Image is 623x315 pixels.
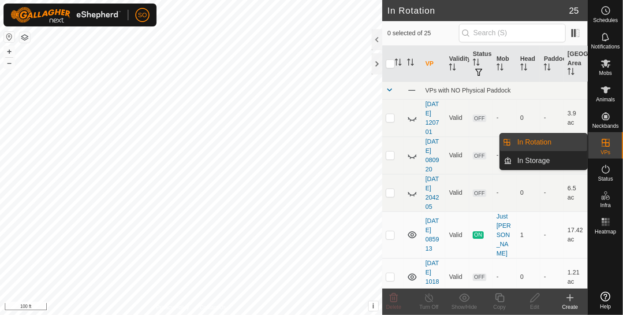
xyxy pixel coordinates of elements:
div: Turn Off [411,303,447,311]
td: 6.5 ac [564,174,588,211]
th: Mob [493,46,517,82]
td: 0 [517,258,541,296]
div: - [496,151,513,160]
div: Show/Hide [447,303,482,311]
span: ON [473,231,483,239]
td: Valid [445,99,469,137]
span: Heatmap [595,229,616,234]
input: Search (S) [459,24,566,42]
p-sorticon: Activate to sort [395,60,402,67]
li: In Rotation [500,133,587,151]
span: Help [600,304,611,309]
span: In Rotation [518,137,552,148]
p-sorticon: Activate to sort [473,60,480,67]
a: Privacy Policy [156,304,189,311]
td: Valid [445,211,469,258]
td: 0 [517,174,541,211]
span: Mobs [599,70,612,76]
h2: In Rotation [388,5,569,16]
a: Help [588,288,623,313]
a: In Rotation [512,133,588,151]
a: [DATE] 120701 [425,100,439,135]
div: Create [552,303,588,311]
div: VPs with NO Physical Paddock [425,87,584,94]
td: 0 [517,99,541,137]
span: OFF [473,189,486,197]
button: Map Layers [19,32,30,43]
span: Notifications [591,44,620,49]
span: 25 [569,4,579,17]
p-sorticon: Activate to sort [407,60,414,67]
a: Contact Us [200,304,226,311]
span: 0 selected of 25 [388,29,459,38]
div: Just [PERSON_NAME] [496,212,513,258]
li: In Storage [500,152,587,170]
div: - [496,188,513,197]
td: 17.42 ac [564,211,588,258]
span: In Storage [518,156,550,166]
a: [DATE] 204205 [425,175,439,210]
div: Copy [482,303,517,311]
th: Validity [445,46,469,82]
span: Animals [596,97,615,102]
td: - [540,99,564,137]
p-sorticon: Activate to sort [544,65,551,72]
span: i [372,302,374,310]
th: VP [422,46,446,82]
span: Schedules [593,18,618,23]
td: Valid [445,137,469,174]
td: 3.9 ac [564,99,588,137]
td: - [540,258,564,296]
span: Neckbands [592,123,619,129]
button: + [4,46,15,57]
td: - [540,174,564,211]
span: SO [138,11,147,20]
span: Delete [386,304,402,310]
button: – [4,58,15,68]
td: 1 [517,211,541,258]
span: Status [598,176,613,182]
th: Status [469,46,493,82]
td: 1.21 ac [564,258,588,296]
span: VPs [601,150,610,155]
span: Infra [600,203,611,208]
td: Valid [445,174,469,211]
th: [GEOGRAPHIC_DATA] Area [564,46,588,82]
td: - [540,211,564,258]
div: - [496,113,513,122]
a: [DATE] 080920 [425,138,439,173]
span: OFF [473,274,486,281]
a: In Storage [512,152,588,170]
div: - [496,272,513,282]
a: [DATE] 101844 [425,259,439,294]
p-sorticon: Activate to sort [520,65,527,72]
th: Head [517,46,541,82]
p-sorticon: Activate to sort [449,65,456,72]
button: Reset Map [4,32,15,42]
span: OFF [473,152,486,159]
p-sorticon: Activate to sort [567,69,575,76]
td: Valid [445,258,469,296]
th: Paddock [540,46,564,82]
a: [DATE] 085913 [425,217,439,252]
button: i [369,301,378,311]
span: OFF [473,115,486,122]
p-sorticon: Activate to sort [496,65,504,72]
div: Edit [517,303,552,311]
img: Gallagher Logo [11,7,121,23]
